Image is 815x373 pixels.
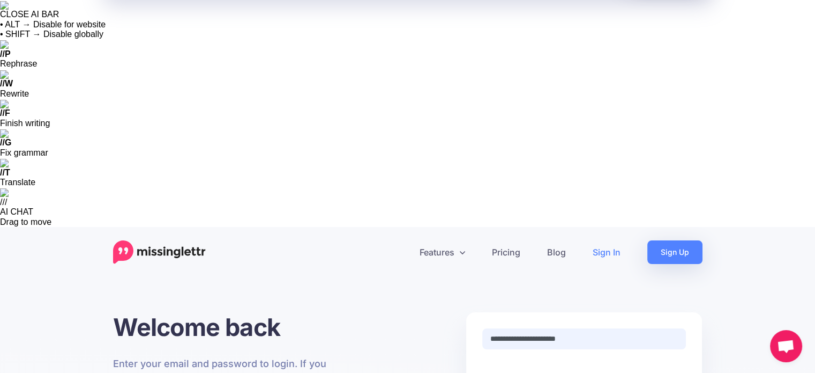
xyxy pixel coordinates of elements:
[534,240,579,264] a: Blog
[406,240,478,264] a: Features
[647,240,702,264] a: Sign Up
[770,330,802,362] div: Open chat
[579,240,634,264] a: Sign In
[478,240,534,264] a: Pricing
[113,312,349,342] h1: Welcome back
